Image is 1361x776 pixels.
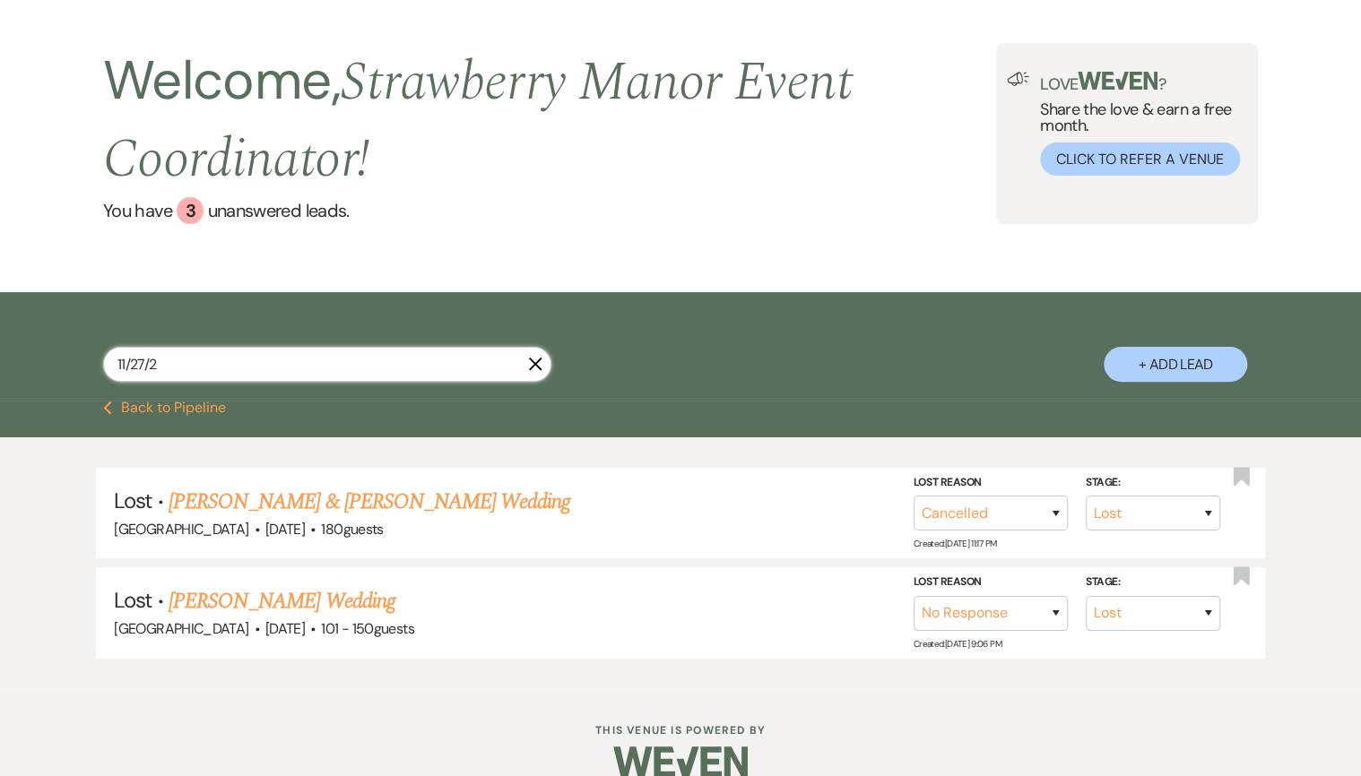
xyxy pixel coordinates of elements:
[1104,347,1247,382] button: + Add Lead
[1040,142,1240,176] button: Click to Refer a Venue
[177,197,204,224] div: 3
[1086,573,1220,592] label: Stage:
[321,520,383,539] span: 180 guests
[1078,72,1157,90] img: weven-logo-green.svg
[1040,72,1247,92] p: Love ?
[1029,72,1247,176] div: Share the love & earn a free month.
[1007,72,1029,86] img: loud-speaker-illustration.svg
[265,520,305,539] span: [DATE]
[103,43,996,197] h2: Welcome,
[114,586,152,614] span: Lost
[103,197,996,224] a: You have 3 unanswered leads.
[321,619,413,638] span: 101 - 150 guests
[914,473,1068,493] label: Lost Reason
[265,619,305,638] span: [DATE]
[103,347,551,382] input: Search by name, event date, email address or phone number
[914,573,1068,592] label: Lost Reason
[1086,473,1220,493] label: Stage:
[103,401,226,415] button: Back to Pipeline
[914,538,996,549] span: Created: [DATE] 11:17 PM
[114,619,248,638] span: [GEOGRAPHIC_DATA]
[114,487,152,514] span: Lost
[914,638,1001,650] span: Created: [DATE] 9:06 PM
[169,486,570,518] a: [PERSON_NAME] & [PERSON_NAME] Wedding
[169,585,395,617] a: [PERSON_NAME] Wedding
[103,41,852,201] span: Strawberry Manor Event Coordinator !
[114,520,248,539] span: [GEOGRAPHIC_DATA]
